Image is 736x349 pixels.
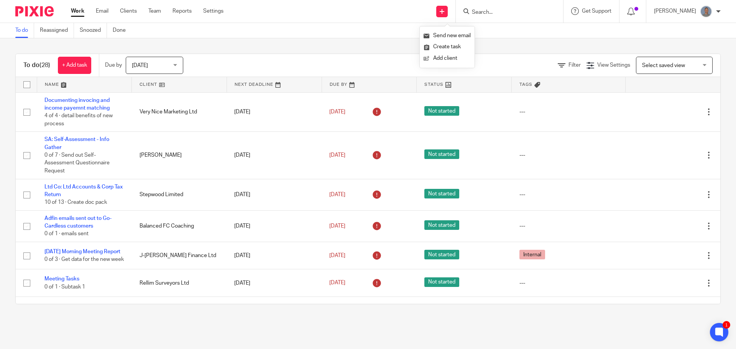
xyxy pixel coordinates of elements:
span: 10 of 13 · Create doc pack [44,200,107,205]
p: Due by [105,61,122,69]
span: 0 of 3 · Get data for the new week [44,257,124,262]
td: Stepwood Limited [132,179,227,210]
div: --- [519,108,618,116]
span: Tags [519,82,532,87]
div: --- [519,279,618,287]
span: [DATE] [329,192,345,197]
span: [DATE] [132,63,148,68]
a: Create task [424,41,471,52]
a: Email [96,7,108,15]
div: --- [519,191,618,198]
span: Get Support [582,8,611,14]
span: [DATE] [329,152,345,158]
h1: To do [23,61,50,69]
td: J-[PERSON_NAME] Finance Ltd [132,242,227,269]
td: [DATE] [227,269,322,297]
span: Not started [424,277,459,287]
span: 4 of 4 · detail benefits of new process [44,113,113,126]
span: [DATE] [329,109,345,115]
span: [DATE] [329,253,345,258]
div: --- [519,151,618,159]
span: Not started [424,220,459,230]
span: Not started [424,250,459,259]
span: (28) [39,62,50,68]
td: Balanced FC Coaching [132,210,227,242]
a: + Add task [58,57,91,74]
td: [DATE] [227,210,322,242]
a: Reassigned [40,23,74,38]
span: Not started [424,149,459,159]
a: Meeting Tasks [44,276,79,282]
a: To do [15,23,34,38]
a: Reports [172,7,192,15]
a: Work [71,7,84,15]
span: 0 of 7 · Send out Self-Assessment Questionnaire Request [44,152,110,174]
span: [DATE] [329,223,345,229]
a: Send new email [424,30,471,41]
a: Done [113,23,131,38]
span: View Settings [597,62,630,68]
p: [PERSON_NAME] [654,7,696,15]
img: James%20Headshot.png [700,5,712,18]
td: [DATE] [227,242,322,269]
span: 0 of 1 · emails sent [44,231,89,237]
a: SA: Self-Assessment - Info Gather [44,137,109,150]
span: [DATE] [329,280,345,285]
td: Very Nice Marketing Ltd [132,92,227,132]
a: Add client [424,53,471,64]
td: J-[PERSON_NAME] Finance Ltd [132,297,227,324]
a: [DATE] Morning Meeting Report [44,249,120,254]
a: Ltd Co: Bookkeeping - Monthly [44,304,119,309]
td: [DATE] [227,132,322,179]
span: Not started [424,106,459,116]
td: [DATE] [227,92,322,132]
td: [DATE] [227,297,322,324]
span: Internal [519,250,545,259]
a: Documenting invocing and income payemnt matching [44,98,110,111]
span: Not started [424,189,459,198]
input: Search [471,9,540,16]
a: Ltd Co: Ltd Accounts & Corp Tax Return [44,184,123,197]
td: [PERSON_NAME] [132,132,227,179]
div: 1 [723,321,730,329]
a: Clients [120,7,137,15]
span: Filter [568,62,581,68]
a: Adfin emails sent out to Go-Cardless customers [44,216,112,229]
a: Snoozed [80,23,107,38]
span: 0 of 1 · Subtask 1 [44,284,85,290]
div: --- [519,222,618,230]
td: Rellim Surveyors Ltd [132,269,227,297]
td: [DATE] [227,179,322,210]
span: Select saved view [642,63,685,68]
img: Pixie [15,6,54,16]
a: Team [148,7,161,15]
a: Settings [203,7,223,15]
